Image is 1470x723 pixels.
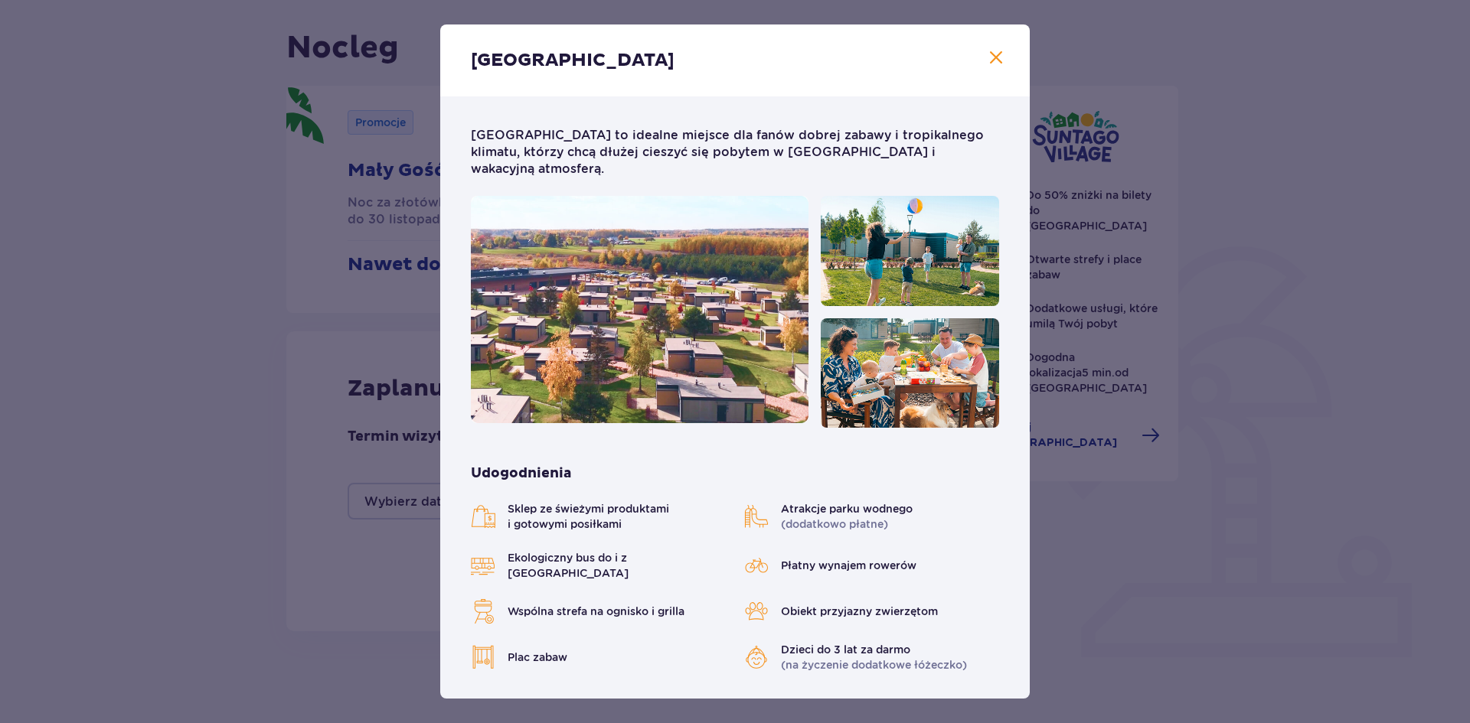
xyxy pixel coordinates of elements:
[508,604,684,619] span: Wspólna strefa na ognisko i grilla
[471,504,495,529] img: shops icon
[744,553,769,578] img: bicycle icon
[821,318,999,428] img: Syntago Village - family dinig outside
[744,645,769,669] img: slide icon
[471,553,495,578] img: bus icon
[987,49,1005,68] button: Zamknij
[781,501,913,516] span: Atrakcje parku wodnego
[471,196,808,423] img: Suntago Village - aerial view of the area
[744,504,769,529] img: slide icon
[471,49,675,72] p: [GEOGRAPHIC_DATA]
[781,642,967,657] span: Dzieci do 3 lat za darmo
[508,550,726,581] span: Ekologiczny bus do i z [GEOGRAPHIC_DATA]
[781,558,916,573] span: Płatny wynajem rowerów
[471,599,495,624] img: grill icon
[471,645,495,669] img: playground icon
[781,642,967,673] p: (na życzenie dodatkowe łóżeczko)
[508,650,567,665] span: Plac zabaw
[744,599,769,624] img: animal icon
[781,501,913,532] p: (dodatkowo płatne)
[508,501,726,532] span: Sklep ze świeżymi produktami i gotowymi posiłkami
[781,604,938,619] span: Obiekt przyjazny zwierzętom
[471,127,999,196] p: [GEOGRAPHIC_DATA] to idealne miejsce dla fanów dobrej zabawy i tropikalnego klimatu, którzy chcą ...
[471,428,572,483] p: Udogodnienia
[821,196,999,306] img: Suntago Village - family playing outdoor games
